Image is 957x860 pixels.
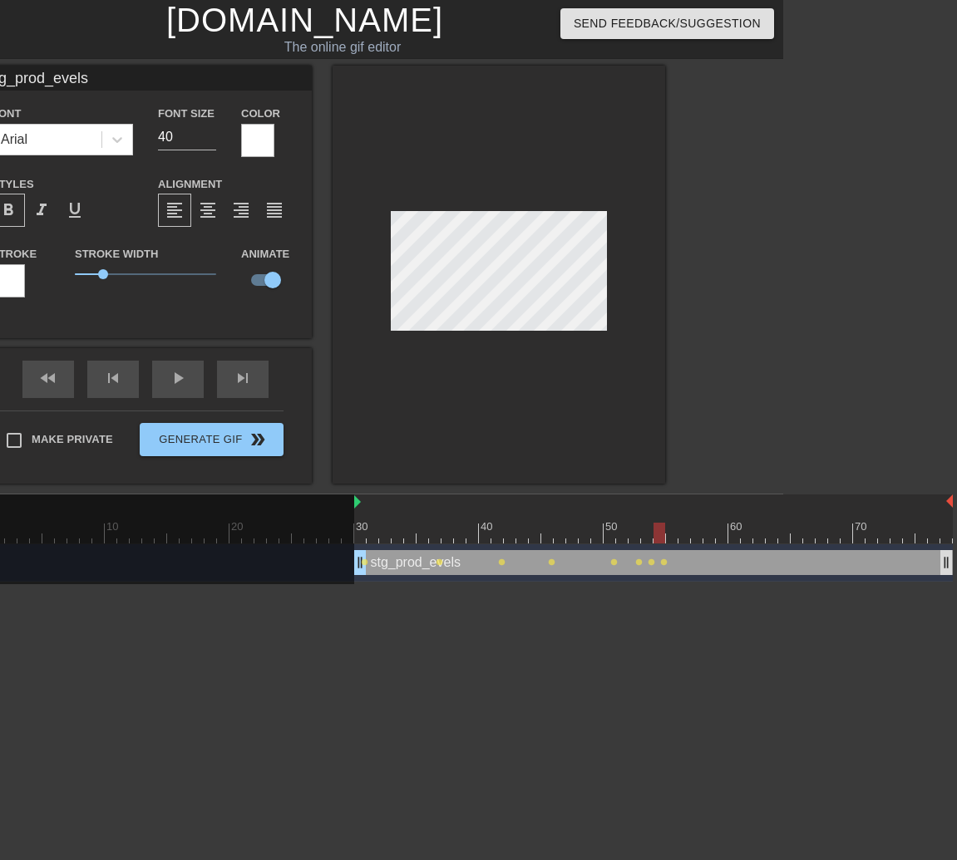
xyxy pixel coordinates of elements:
span: double_arrow [248,430,268,450]
div: 40 [481,518,496,535]
img: bound-end.png [946,494,953,508]
div: 30 [356,518,371,535]
span: lens [648,558,655,566]
span: lens [361,558,368,566]
span: skip_next [233,368,253,388]
span: format_align_left [165,200,185,220]
span: Generate Gif [146,430,277,450]
span: drag_handle [352,554,368,571]
div: 50 [605,518,620,535]
button: Generate Gif [140,423,284,456]
span: fast_rewind [38,368,58,388]
span: play_arrow [168,368,188,388]
span: format_align_right [231,200,251,220]
label: Color [241,106,280,122]
label: Font Size [158,106,215,122]
div: The online gif editor [154,37,532,57]
span: skip_previous [103,368,123,388]
div: 60 [730,518,745,535]
a: [DOMAIN_NAME] [166,2,443,38]
span: lens [498,558,506,566]
span: format_align_justify [264,200,284,220]
span: format_align_center [198,200,218,220]
span: lens [635,558,643,566]
span: Send Feedback/Suggestion [574,13,761,34]
span: format_italic [32,200,52,220]
span: lens [548,558,555,566]
label: Alignment [158,176,222,193]
label: Animate [241,246,289,263]
span: lens [436,558,443,566]
span: drag_handle [938,554,955,571]
label: Stroke Width [75,246,158,263]
span: format_underline [65,200,85,220]
button: Send Feedback/Suggestion [560,8,774,39]
div: Arial [1,130,27,150]
span: Make Private [32,431,113,448]
div: 70 [855,518,870,535]
span: lens [660,558,668,566]
span: lens [610,558,618,566]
